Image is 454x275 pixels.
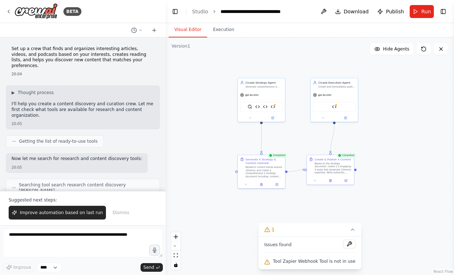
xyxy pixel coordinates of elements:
[12,46,154,68] p: Set up a crew that finds and organizes interesting articles, videos, and podcasts based on your i...
[273,258,356,264] span: Tool Zapier Webhook Tool is not in use
[237,155,285,188] div: CompletedGenerate X Strategy & Content CalendarResearch current trends around {theme} and create ...
[337,153,356,158] div: Completed
[245,93,258,97] span: gpt-4o-mini
[19,138,98,144] span: Getting the list of ready-to-use tools
[370,43,414,55] button: Hide Agents
[149,245,160,256] button: Click to speak your automation idea
[259,124,263,152] g: Edge from 13e3dea0-0a93-47cb-86dd-775ff42aaf50 to 7a8a4302-4684-4d75-8a98-46960a96a5ef
[12,90,54,96] button: ▶Thought process
[271,105,275,109] img: X Twitter Post Tool
[112,210,129,216] span: Dismiss
[248,105,252,109] img: SerperDevTool
[315,158,351,161] div: Create & Publish X Content
[141,263,163,272] button: Send
[255,105,260,109] img: Zapier Webhook Tool
[263,105,268,109] img: Buffer Post Tool
[171,232,181,241] button: zoom in
[259,223,361,236] button: 1
[18,90,54,96] span: Thought process
[245,166,282,178] div: Research current trends around {theme} and create a comprehensive X strategy document including: ...
[339,178,353,183] button: Open in side panel
[237,78,285,122] div: Cicada Strategy AgentGenerate comprehensive X strategy and content calendar based on {theme} brie...
[207,22,240,37] button: Execution
[245,85,282,89] div: Generate comprehensive X strategy and content calendar based on {theme} brief, including themes, ...
[12,90,15,96] span: ▶
[20,210,103,216] span: Improve automation based on last run
[171,251,181,260] button: fit view
[386,8,404,15] span: Publish
[170,6,180,17] button: Hide left sidebar
[421,8,431,15] span: Run
[410,5,434,18] button: Run
[329,124,336,152] g: Edge from 5af66982-d555-4fa1-81fa-2df6359c2551 to c64c2134-845d-4c63-8520-427ea0463629
[319,85,356,89] div: Create and immediately publish 1-3 high-quality X posts based on the strategy, using authentic cr...
[171,260,181,270] button: toggle interactivity
[270,182,284,187] button: Open in side panel
[109,206,133,219] button: Dismiss
[128,26,146,35] button: Switch to previous chat
[318,93,331,97] span: gpt-4o-mini
[171,232,181,270] div: React Flow controls
[12,101,154,118] p: I'll help you create a content discovery and curation crew. Let me first check what tools are ava...
[143,265,154,270] span: Send
[288,168,304,174] g: Edge from 7a8a4302-4684-4d75-8a98-46960a96a5ef to c64c2134-845d-4c63-8520-427ea0463629
[192,9,208,14] a: Studio
[172,43,190,49] div: Version 1
[344,8,369,15] span: Download
[322,178,339,183] button: View output
[262,116,284,120] button: Open in side panel
[307,155,355,185] div: CompletedCreate & Publish X ContentBased on the strategy document, create 1-3 engaging X posts th...
[192,8,281,15] nav: breadcrumb
[245,158,282,165] div: Generate X Strategy & Content Calendar
[148,26,160,35] button: Start a new chat
[332,5,372,18] button: Download
[12,156,142,162] p: Now let me search for research and content discovery tools:
[267,153,287,158] div: Completed
[9,206,106,219] button: Improve automation based on last run
[332,105,337,109] img: X Twitter Post Tool
[438,6,448,17] button: Show right sidebar
[169,22,207,37] button: Visual Editor
[9,197,157,203] p: Suggested next steps:
[245,81,282,85] div: Cicada Strategy Agent
[12,165,142,170] div: 20:05
[12,71,154,77] div: 20:04
[319,81,356,85] div: Cicada Execution Agent
[171,241,181,251] button: zoom out
[3,263,34,272] button: Improve
[12,121,154,127] div: 20:05
[264,242,292,248] span: Issues found
[374,5,407,18] button: Publish
[14,3,58,19] img: Logo
[433,270,453,274] a: React Flow attribution
[253,182,270,187] button: View output
[13,265,31,270] span: Improve
[335,116,356,120] button: Open in side panel
[272,226,275,233] span: 1
[310,78,358,122] div: Cicada Execution AgentCreate and immediately publish 1-3 high-quality X posts based on the strate...
[383,46,409,52] span: Hide Agents
[315,162,352,174] div: Based on the strategy document, create 1-3 engaging X posts that showcase {theme} expertise. Writ...
[63,7,81,16] div: BETA
[19,182,154,194] span: Searching tool search research content discovery [PERSON_NAME]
